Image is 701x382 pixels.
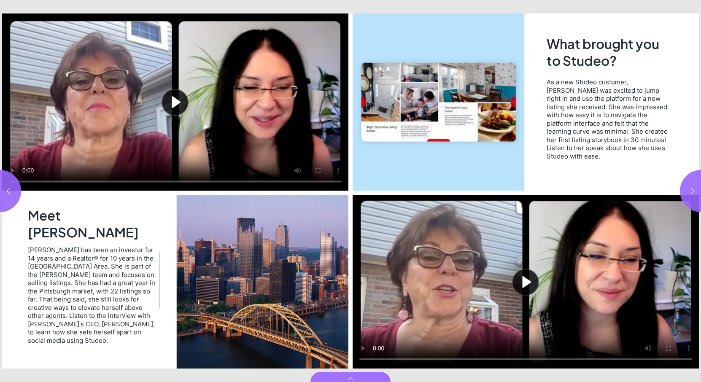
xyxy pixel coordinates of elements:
span: [PERSON_NAME] has been an investor for 14 years and a Realtor® for 10 years in the [GEOGRAPHIC_DA... [28,246,156,344]
section: Page 3 [350,13,701,369]
h2: Meet [PERSON_NAME] [28,207,159,239]
span: As a new Studeo customer, [PERSON_NAME] was excited to jump right in and use the platform for a n... [547,78,671,160]
h2: What brought you to Studeo? [547,35,673,71]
